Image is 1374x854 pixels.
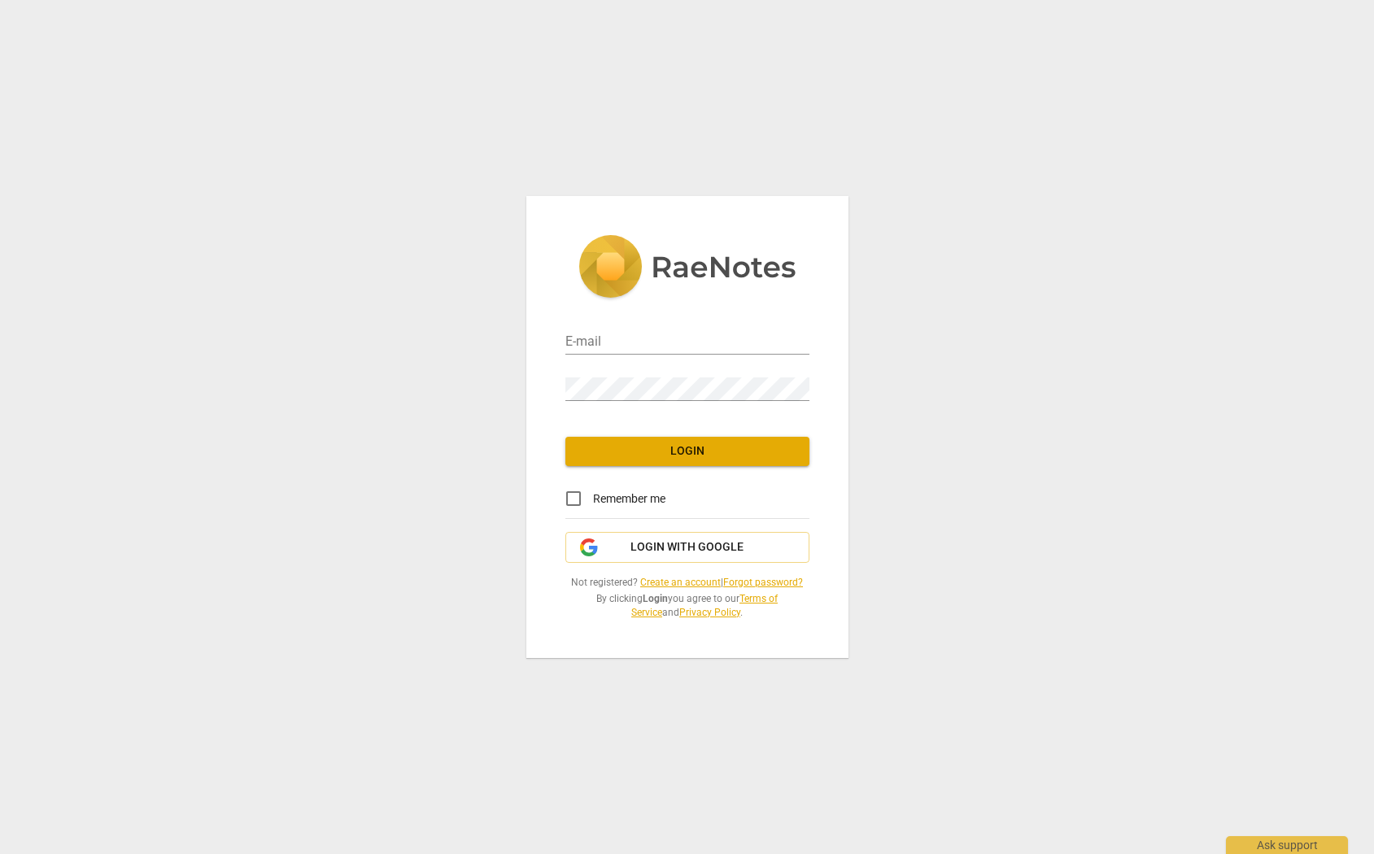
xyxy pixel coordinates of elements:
span: Remember me [593,490,665,508]
a: Create an account [640,577,721,588]
a: Privacy Policy [679,607,740,618]
span: Login with Google [630,539,744,556]
img: 5ac2273c67554f335776073100b6d88f.svg [578,235,796,302]
button: Login [565,437,809,466]
span: By clicking you agree to our and . [565,592,809,619]
a: Forgot password? [723,577,803,588]
span: Login [578,443,796,460]
span: Not registered? | [565,576,809,590]
button: Login with Google [565,532,809,563]
b: Login [643,593,668,604]
div: Ask support [1226,836,1348,854]
a: Terms of Service [631,593,778,618]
